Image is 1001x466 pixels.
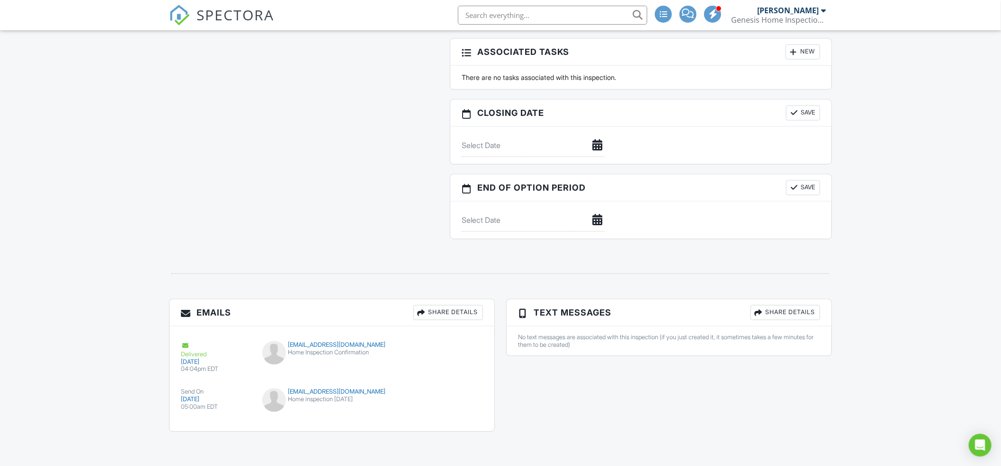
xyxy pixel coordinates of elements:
div: [EMAIL_ADDRESS][DOMAIN_NAME] [262,388,402,396]
img: default-user-f0147aede5fd5fa78ca7ade42f37bd4542148d508eef1c3d3ea960f66861d68b.jpg [262,341,286,365]
h3: Emails [170,299,494,326]
div: 04:04pm EDT [181,366,251,373]
div: [EMAIL_ADDRESS][DOMAIN_NAME] [262,341,402,349]
span: Associated Tasks [477,45,569,58]
button: Save [786,106,820,121]
span: SPECTORA [197,5,274,25]
div: [DATE] [181,396,251,404]
input: Select Date [462,209,604,232]
a: Delivered [DATE] 04:04pm EDT [EMAIL_ADDRESS][DOMAIN_NAME] Home Inspection Confirmation [170,334,494,381]
button: Save [786,180,820,195]
input: Search everything... [458,6,647,25]
h3: Text Messages [507,299,831,326]
img: default-user-f0147aede5fd5fa78ca7ade42f37bd4542148d508eef1c3d3ea960f66861d68b.jpg [262,388,286,412]
div: [PERSON_NAME] [757,6,819,15]
input: Select Date [462,134,604,157]
span: Closing date [477,106,544,119]
div: 05:00am EDT [181,404,251,411]
div: Share Details [413,305,483,320]
div: Share Details [751,305,820,320]
div: Home Inspection Confirmation [262,349,402,356]
div: New [786,44,820,60]
div: Genesis Home Inspections [731,15,826,25]
a: SPECTORA [169,13,274,33]
span: End of Option Period [477,181,586,194]
div: [DATE] [181,358,251,366]
div: Open Intercom Messenger [969,434,992,457]
img: The Best Home Inspection Software - Spectora [169,5,190,26]
div: Delivered [181,341,251,358]
div: No text messages are associated with this inspection (if you just created it, it sometimes takes ... [518,334,820,349]
div: Send On [181,388,251,396]
div: Home inspection [DATE] [262,396,402,404]
div: There are no tasks associated with this inspection. [456,73,826,82]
